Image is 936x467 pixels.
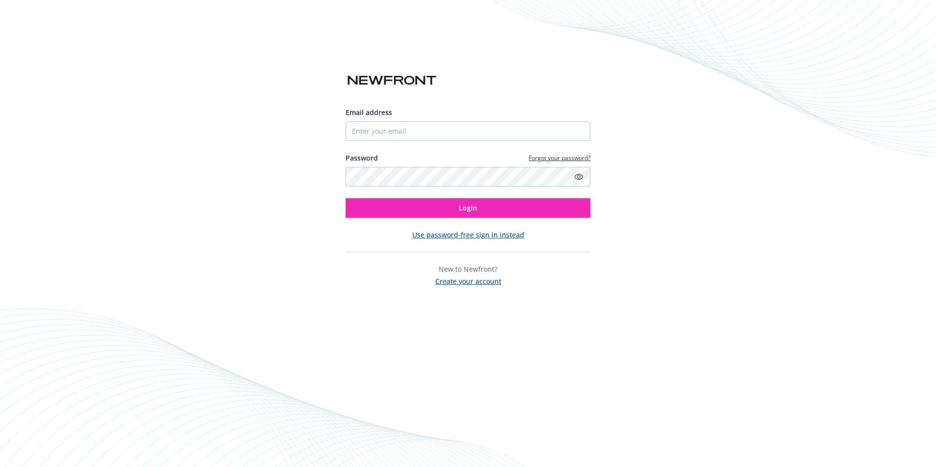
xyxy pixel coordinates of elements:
[435,274,501,286] button: Create your account
[346,108,392,117] span: Email address
[573,171,585,183] a: Show password
[346,198,590,218] button: Login
[412,230,524,240] button: Use password-free sign in instead
[529,154,590,162] a: Forgot your password?
[459,203,477,212] span: Login
[346,167,590,187] input: Enter your password
[346,153,378,163] label: Password
[439,264,497,274] span: New to Newfront?
[346,121,590,141] input: Enter your email
[346,72,438,89] img: Newfront logo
